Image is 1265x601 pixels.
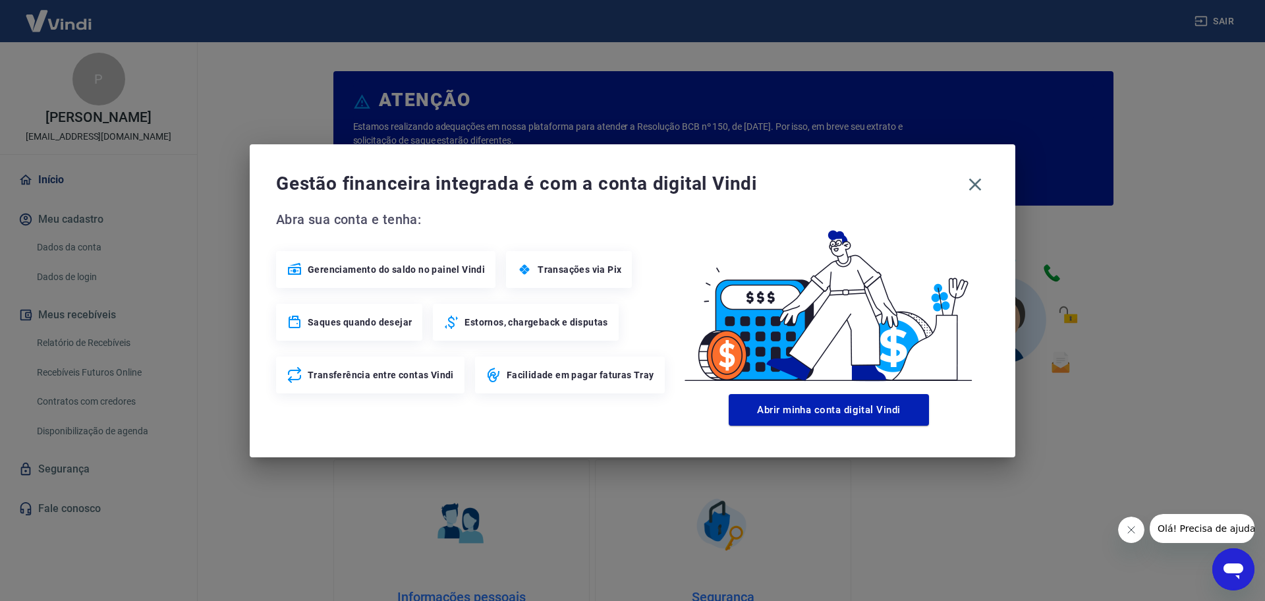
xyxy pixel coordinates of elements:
[507,368,654,382] span: Facilidade em pagar faturas Tray
[308,316,412,329] span: Saques quando desejar
[276,171,961,197] span: Gestão financeira integrada é com a conta digital Vindi
[276,209,669,230] span: Abra sua conta e tenha:
[8,9,111,20] span: Olá! Precisa de ajuda?
[464,316,607,329] span: Estornos, chargeback e disputas
[1118,517,1144,543] iframe: Fechar mensagem
[308,263,485,276] span: Gerenciamento do saldo no painel Vindi
[538,263,621,276] span: Transações via Pix
[1150,514,1254,543] iframe: Mensagem da empresa
[308,368,454,382] span: Transferência entre contas Vindi
[669,209,989,389] img: Good Billing
[1212,548,1254,590] iframe: Botão para abrir a janela de mensagens
[729,394,929,426] button: Abrir minha conta digital Vindi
